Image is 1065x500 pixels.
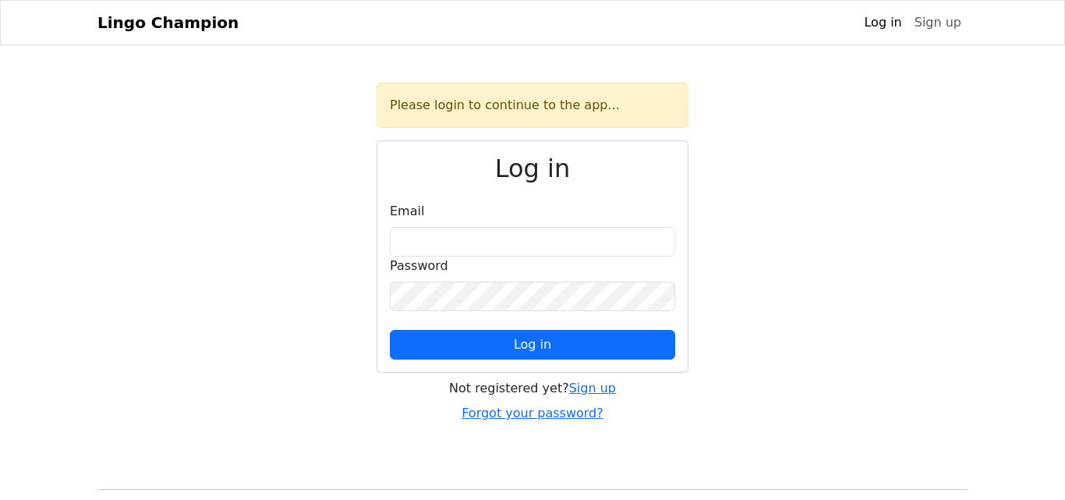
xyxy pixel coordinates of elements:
div: Not registered yet? [377,379,688,398]
a: Sign up [569,381,616,395]
a: Sign up [908,7,968,38]
div: Please login to continue to the app... [377,83,688,128]
a: Lingo Champion [97,7,239,38]
a: Log in [858,7,908,38]
label: Password [390,257,448,275]
h2: Log in [390,154,675,183]
button: Log in [390,330,675,360]
span: Log in [514,337,551,352]
a: Forgot your password? [462,406,603,420]
label: Email [390,202,424,221]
